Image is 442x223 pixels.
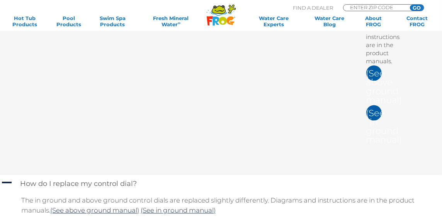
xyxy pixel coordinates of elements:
input: GO [410,5,424,11]
sup: ∞ [178,21,180,25]
a: (See in ground manual) [366,105,382,120]
span: A [1,177,12,189]
a: Swim SpaProducts [95,15,129,27]
a: (See above ground manual) [366,65,382,81]
a: Fresh MineralWater∞ [139,15,203,27]
p: The in ground and above ground control dials are replaced slightly differently. Diagrams and inst... [21,195,432,215]
input: Zip Code Form [349,5,401,10]
a: (See in ground manual) [141,206,216,214]
h4: How do I replace my control dial? [20,178,137,189]
p: Find A Dealer [293,4,333,11]
a: AboutFROG [356,15,390,27]
a: (See above ground manual) [50,206,139,214]
a: PoolProducts [52,15,86,27]
a: ContactFROG [400,15,434,27]
a: Hot TubProducts [8,15,42,27]
a: Water CareExperts [245,15,303,27]
a: Water CareBlog [313,15,347,27]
